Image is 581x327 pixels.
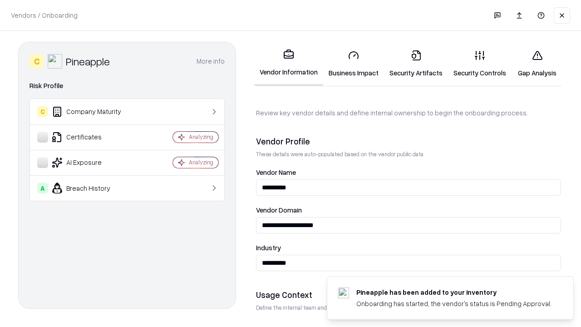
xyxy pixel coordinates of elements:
div: Onboarding has started, the vendor's status is Pending Approval. [356,299,551,308]
img: pineappleenergy.com [338,287,349,298]
div: A [37,183,48,193]
img: Pineapple [48,54,62,69]
p: These details were auto-populated based on the vendor public data [256,150,561,158]
p: Vendors / Onboarding [11,10,78,20]
p: Review key vendor details and define internal ownership to begin the onboarding process. [256,108,561,118]
div: Risk Profile [30,80,225,91]
a: Vendor Information [254,42,323,86]
div: C [30,54,44,69]
p: Define the internal team and reason for using this vendor. This helps assess business relevance a... [256,304,561,312]
div: Analyzing [189,159,213,166]
div: Vendor Profile [256,136,561,147]
div: Pineapple has been added to your inventory [356,287,551,297]
div: Usage Context [256,289,561,300]
div: AI Exposure [37,157,146,168]
button: More info [197,53,225,69]
a: Security Controls [448,43,512,85]
div: Certificates [37,132,146,143]
div: C [37,106,48,117]
div: Pineapple [66,54,110,69]
label: Vendor Name [256,169,561,176]
div: Breach History [37,183,146,193]
a: Business Impact [323,43,384,85]
label: Vendor Domain [256,207,561,213]
div: Analyzing [189,133,213,141]
a: Security Artifacts [384,43,448,85]
div: Company Maturity [37,106,146,117]
a: Gap Analysis [512,43,563,85]
label: Industry [256,244,561,251]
